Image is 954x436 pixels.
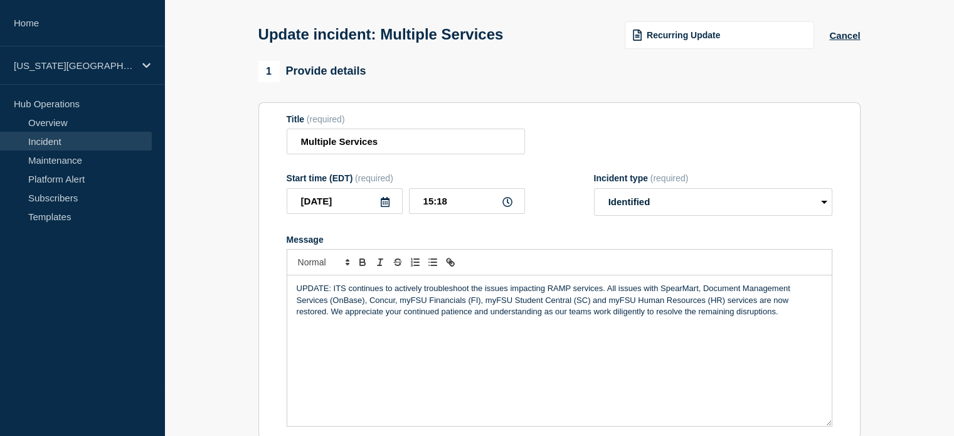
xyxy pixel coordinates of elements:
button: Cancel [829,30,860,41]
div: Provide details [258,61,366,82]
p: [US_STATE][GEOGRAPHIC_DATA] [14,60,134,71]
span: 1 [258,61,280,82]
select: Incident type [594,188,832,216]
button: Toggle bulleted list [424,255,442,270]
div: Start time (EDT) [287,173,525,183]
p: UPDATE: ITS continues to actively troubleshoot the issues impacting RAMP services. All issues wit... [297,283,822,317]
button: Toggle link [442,255,459,270]
span: (required) [307,114,345,124]
div: Message [287,235,832,245]
input: YYYY-MM-DD [287,188,403,214]
button: Toggle italic text [371,255,389,270]
div: Message [287,275,832,426]
span: Recurring Update [647,30,720,40]
input: Title [287,129,525,154]
span: Font size [292,255,354,270]
span: (required) [355,173,393,183]
h1: Update incident: Multiple Services [258,26,504,43]
div: Title [287,114,525,124]
div: Incident type [594,173,832,183]
img: template icon [633,29,642,41]
button: Toggle strikethrough text [389,255,406,270]
input: HH:MM [409,188,525,214]
button: Toggle bold text [354,255,371,270]
button: Toggle ordered list [406,255,424,270]
span: (required) [650,173,689,183]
